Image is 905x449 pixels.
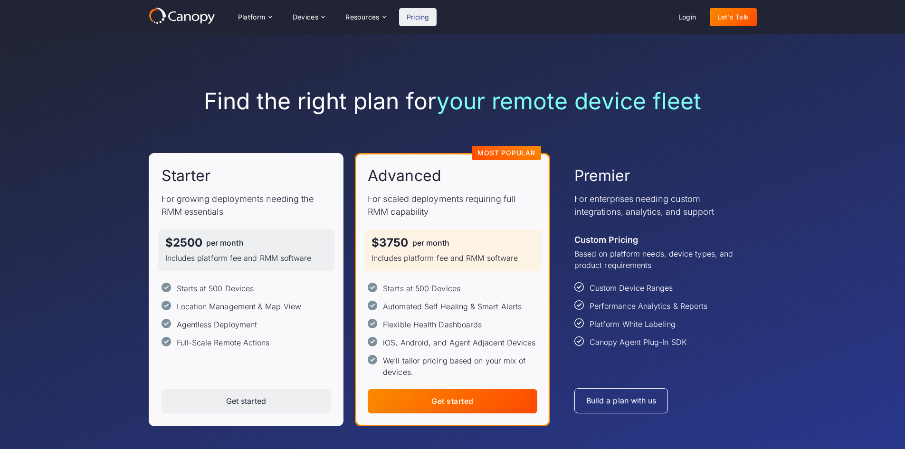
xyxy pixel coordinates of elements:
[383,319,482,330] div: Flexible Health Dashboards
[590,318,676,330] div: Platform White Labeling
[177,319,257,330] div: Agentless Deployment
[293,14,319,20] div: Devices
[368,389,537,413] a: Get started
[206,239,244,247] div: per month
[437,87,701,115] span: your remote device fleet
[230,8,279,27] div: Platform
[368,166,441,186] h2: Advanced
[383,337,535,348] div: iOS, Android, and Agent Adjacent Devices
[590,300,707,312] div: Performance Analytics & Reports
[710,8,757,26] a: Let's Talk
[574,166,630,186] h2: Premier
[162,192,331,218] p: For growing deployments needing the RMM essentials
[162,166,211,186] h2: Starter
[177,301,301,312] div: Location Management & Map View
[586,396,657,405] div: Build a plan with us
[399,8,437,26] a: Pricing
[177,337,270,348] div: Full-Scale Remote Actions
[477,150,535,156] div: Most Popular
[383,283,460,294] div: Starts at 500 Devices
[372,237,408,248] div: $3750
[162,389,331,413] a: Get started
[574,233,638,246] div: Custom Pricing
[574,248,744,271] p: Based on platform needs, device types, and product requirements
[590,336,686,348] div: Canopy Agent Plug-In SDK
[165,237,202,248] div: $2500
[285,8,333,27] div: Devices
[671,8,704,26] a: Login
[431,397,473,406] div: Get started
[574,388,668,413] a: Build a plan with us
[574,192,744,218] p: For enterprises needing custom integrations, analytics, and support
[412,239,450,247] div: per month
[368,192,537,218] p: For scaled deployments requiring full RMM capability
[372,252,533,264] p: Includes platform fee and RMM software
[345,14,380,20] div: Resources
[226,397,266,406] div: Get started
[238,14,266,20] div: Platform
[383,355,537,378] div: We’ll tailor pricing based on your mix of devices.
[383,301,522,312] div: Automated Self Healing & Smart Alerts
[177,283,254,294] div: Starts at 500 Devices
[590,282,673,294] div: Custom Device Ranges
[165,252,327,264] p: Includes platform fee and RMM software
[338,8,393,27] div: Resources
[149,87,757,115] h1: Find the right plan for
